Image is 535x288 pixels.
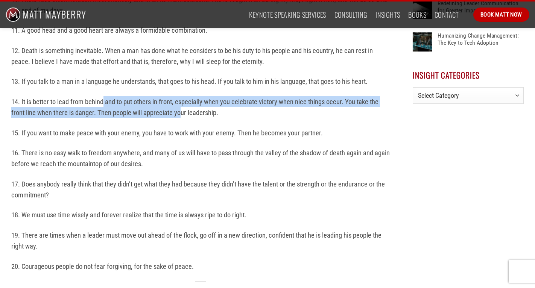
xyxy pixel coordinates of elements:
[11,209,390,220] p: 18. We must use time wisely and forever realize that the time is always ripe to do right.
[11,261,390,272] p: 20. Courageous people do not fear forgiving, for the sake of peace.
[11,45,390,67] p: 12. Death is something inevitable. When a man has done what he considers to be his duty to his pe...
[11,96,390,118] p: 14. It is better to lead from behind and to put others in front, especially when you celebrate vi...
[11,127,390,138] p: 15. If you want to make peace with your enemy, you have to work with your enemy. Then he becomes ...
[6,2,86,28] img: Matt Mayberry
[408,8,426,21] a: Books
[480,10,522,19] span: Book Matt Now
[375,8,400,21] a: Insights
[413,69,480,81] span: Insight Categories
[249,8,326,21] a: Keynote Speaking Services
[11,76,390,87] p: 13. If you talk to a man in a language he understands, that goes to his head. If you talk to him ...
[11,230,390,252] p: 19. There are times when a leader must move out ahead of the flock, go off in a new direction, co...
[11,147,390,170] p: 16. There is no easy walk to freedom anywhere, and many of us will have to pass through the valle...
[435,8,459,21] a: Contact
[334,8,368,21] a: Consulting
[11,25,390,36] p: 11. A good head and a good heart are always a formidable combination.
[11,179,390,201] p: 17. Does anybody really think that they didn’t get what they had because they didn’t have the tal...
[438,32,524,55] a: Humanizing Change Management: The Key to Tech Adoption
[473,8,529,22] a: Book Matt Now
